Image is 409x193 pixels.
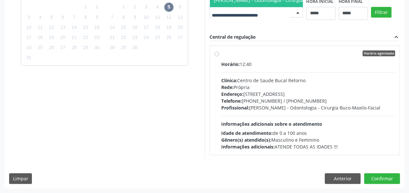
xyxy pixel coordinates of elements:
span: terça-feira, 30 de setembro de 2025 [130,43,139,52]
span: Profissional: [221,105,249,111]
div: Centro de Saude Bucal Retorno [221,77,395,84]
span: domingo, 7 de setembro de 2025 [108,13,117,22]
span: sexta-feira, 26 de setembro de 2025 [164,33,173,42]
span: quinta-feira, 11 de setembro de 2025 [153,13,162,22]
span: Informações adicionais: [221,144,275,150]
span: domingo, 24 de agosto de 2025 [24,43,34,52]
span: Rede: [221,84,234,90]
span: Idade de atendimento: [221,130,273,136]
span: Telefone: [221,98,242,104]
span: terça-feira, 9 de setembro de 2025 [130,13,139,22]
span: domingo, 21 de setembro de 2025 [108,33,117,42]
span: quinta-feira, 14 de agosto de 2025 [70,23,79,32]
span: segunda-feira, 8 de setembro de 2025 [119,13,128,22]
span: sábado, 2 de agosto de 2025 [92,3,102,12]
span: sábado, 13 de setembro de 2025 [176,13,185,22]
span: sexta-feira, 29 de agosto de 2025 [81,43,90,52]
div: [PERSON_NAME] - Odontologia - Cirurgia Buco-Maxilo-Facial [221,104,395,111]
span: quarta-feira, 20 de agosto de 2025 [58,33,67,42]
span: sexta-feira, 8 de agosto de 2025 [81,13,90,22]
span: terça-feira, 23 de setembro de 2025 [130,33,139,42]
span: sexta-feira, 22 de agosto de 2025 [81,33,90,42]
div: ATENDE TODAS AS IDADES !!! [221,143,395,150]
span: terça-feira, 12 de agosto de 2025 [47,23,56,32]
span: Horário agendado [362,50,395,56]
span: sábado, 23 de agosto de 2025 [92,33,102,42]
div: [STREET_ADDRESS] [221,91,395,97]
span: quarta-feira, 24 de setembro de 2025 [142,33,151,42]
div: Masculino e Feminino [221,136,395,143]
button: Filtrar [371,7,391,18]
span: segunda-feira, 4 de agosto de 2025 [36,13,45,22]
span: quinta-feira, 7 de agosto de 2025 [70,13,79,22]
span: segunda-feira, 22 de setembro de 2025 [119,33,128,42]
span: quinta-feira, 25 de setembro de 2025 [153,33,162,42]
span: quinta-feira, 4 de setembro de 2025 [153,3,162,12]
span: terça-feira, 5 de agosto de 2025 [47,13,56,22]
span: quinta-feira, 18 de setembro de 2025 [153,23,162,32]
div: Central de regulação [210,33,256,41]
span: quarta-feira, 13 de agosto de 2025 [58,23,67,32]
span: terça-feira, 26 de agosto de 2025 [47,43,56,52]
span: segunda-feira, 15 de setembro de 2025 [119,23,128,32]
span: quarta-feira, 3 de setembro de 2025 [142,3,151,12]
div: [PHONE_NUMBER] / [PHONE_NUMBER] [221,97,395,104]
span: Clínica: [221,77,237,84]
span: segunda-feira, 29 de setembro de 2025 [119,43,128,52]
span: quinta-feira, 28 de agosto de 2025 [70,43,79,52]
span: sábado, 30 de agosto de 2025 [92,43,102,52]
span: segunda-feira, 18 de agosto de 2025 [36,33,45,42]
span: sexta-feira, 1 de agosto de 2025 [81,3,90,12]
span: Informações adicionais sobre o atendimento [221,121,322,127]
span: sexta-feira, 15 de agosto de 2025 [81,23,90,32]
span: sábado, 6 de setembro de 2025 [176,3,185,12]
span: sexta-feira, 19 de setembro de 2025 [164,23,173,32]
span: segunda-feira, 11 de agosto de 2025 [36,23,45,32]
span: sábado, 16 de agosto de 2025 [92,23,102,32]
span: sexta-feira, 5 de setembro de 2025 [164,3,173,12]
div: Própria [221,84,395,91]
span: domingo, 14 de setembro de 2025 [108,23,117,32]
span: terça-feira, 16 de setembro de 2025 [130,23,139,32]
span: terça-feira, 19 de agosto de 2025 [47,33,56,42]
span: quarta-feira, 17 de setembro de 2025 [142,23,151,32]
span: domingo, 28 de setembro de 2025 [108,43,117,52]
button: Anterior [325,173,361,184]
span: domingo, 31 de agosto de 2025 [24,53,34,62]
span: sexta-feira, 12 de setembro de 2025 [164,13,173,22]
i: expand_less [393,33,400,41]
span: quarta-feira, 6 de agosto de 2025 [58,13,67,22]
span: sábado, 9 de agosto de 2025 [92,13,102,22]
button: Limpar [9,173,32,184]
span: quarta-feira, 10 de setembro de 2025 [142,13,151,22]
span: terça-feira, 2 de setembro de 2025 [130,3,139,12]
div: de 0 a 100 anos [221,130,395,136]
div: 12:40 [221,61,395,68]
span: quinta-feira, 21 de agosto de 2025 [70,33,79,42]
span: sábado, 20 de setembro de 2025 [176,23,185,32]
span: segunda-feira, 25 de agosto de 2025 [36,43,45,52]
span: Horário: [221,61,240,67]
span: domingo, 17 de agosto de 2025 [24,33,34,42]
span: domingo, 3 de agosto de 2025 [24,13,34,22]
span: Gênero(s) atendido(s): [221,137,271,143]
span: Endereço: [221,91,243,97]
span: domingo, 10 de agosto de 2025 [24,23,34,32]
span: quarta-feira, 27 de agosto de 2025 [58,43,67,52]
span: segunda-feira, 1 de setembro de 2025 [119,3,128,12]
span: sábado, 27 de setembro de 2025 [176,33,185,42]
button: Confirmar [364,173,400,184]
